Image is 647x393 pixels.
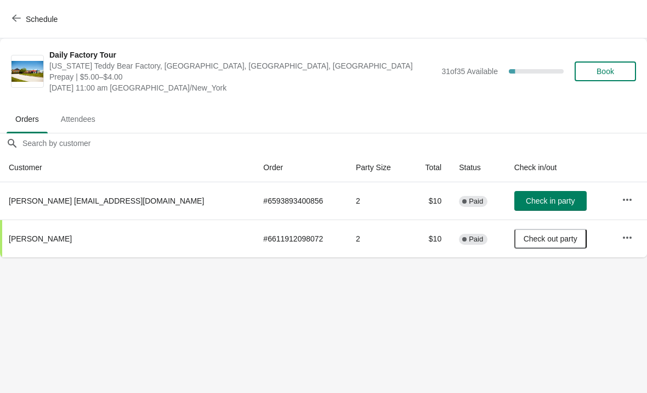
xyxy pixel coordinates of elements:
[49,82,436,93] span: [DATE] 11:00 am [GEOGRAPHIC_DATA]/New_York
[469,197,483,206] span: Paid
[410,153,451,182] th: Total
[26,15,58,24] span: Schedule
[49,60,436,71] span: [US_STATE] Teddy Bear Factory, [GEOGRAPHIC_DATA], [GEOGRAPHIC_DATA], [GEOGRAPHIC_DATA]
[9,234,72,243] span: [PERSON_NAME]
[22,133,647,153] input: Search by customer
[254,220,347,257] td: # 6611912098072
[575,61,636,81] button: Book
[49,71,436,82] span: Prepay | $5.00–$4.00
[450,153,505,182] th: Status
[254,182,347,220] td: # 6593893400856
[514,229,587,249] button: Check out party
[410,182,451,220] td: $10
[347,153,410,182] th: Party Size
[410,220,451,257] td: $10
[526,196,575,205] span: Check in party
[5,9,66,29] button: Schedule
[597,67,614,76] span: Book
[441,67,498,76] span: 31 of 35 Available
[12,61,43,82] img: Daily Factory Tour
[254,153,347,182] th: Order
[347,220,410,257] td: 2
[469,235,483,244] span: Paid
[9,196,204,205] span: [PERSON_NAME] [EMAIL_ADDRESS][DOMAIN_NAME]
[7,109,48,129] span: Orders
[347,182,410,220] td: 2
[49,49,436,60] span: Daily Factory Tour
[506,153,613,182] th: Check in/out
[514,191,587,211] button: Check in party
[524,234,577,243] span: Check out party
[52,109,104,129] span: Attendees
